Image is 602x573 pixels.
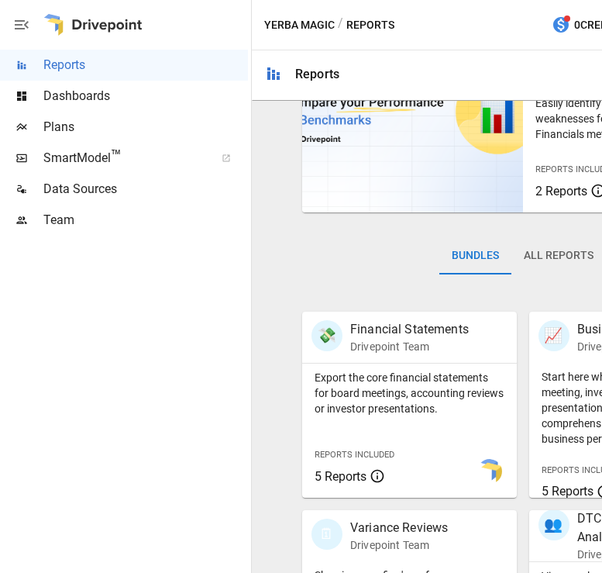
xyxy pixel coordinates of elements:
button: Bundles [439,237,511,274]
span: ™ [111,147,122,166]
span: 5 Reports [315,469,366,484]
span: Dashboards [43,87,248,105]
div: 💸 [311,320,342,351]
span: SmartModel [43,149,205,167]
img: video thumbnail [302,11,523,212]
span: Team [43,211,248,230]
div: Reports [295,67,339,81]
p: Drivepoint Team [350,537,448,553]
p: Drivepoint Team [350,339,469,354]
p: Financial Statements [350,320,469,339]
div: 👥 [538,509,569,540]
div: 📈 [538,320,569,351]
p: Variance Reviews [350,519,448,537]
button: Yerba Magic [264,16,335,35]
span: 5 Reports [542,484,593,499]
img: smart model [477,459,502,484]
p: Export the core financial statements for board meetings, accounting reviews or investor presentat... [315,370,504,416]
span: Reports Included [315,450,394,460]
span: Reports [43,56,248,74]
span: 2 Reports [535,184,587,198]
div: / [338,16,343,35]
div: 🗓 [311,519,342,550]
span: Plans [43,118,248,136]
span: Data Sources [43,180,248,198]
